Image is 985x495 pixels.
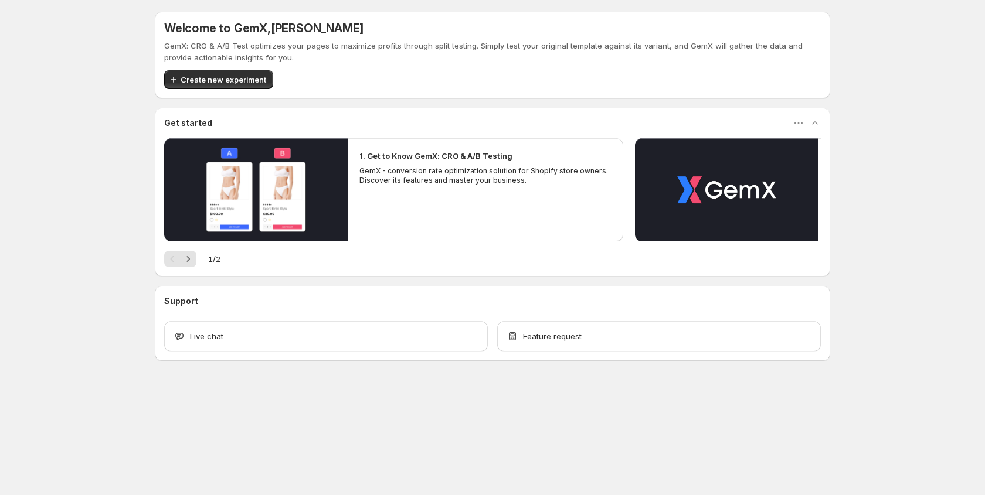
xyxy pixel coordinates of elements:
[164,21,364,35] h5: Welcome to GemX
[164,138,348,241] button: Play video
[635,138,818,241] button: Play video
[359,166,612,185] p: GemX - conversion rate optimization solution for Shopify store owners. Discover its features and ...
[181,74,266,86] span: Create new experiment
[164,117,212,129] h3: Get started
[208,253,220,265] span: 1 / 2
[164,251,196,267] nav: Pagination
[164,295,198,307] h3: Support
[164,40,821,63] p: GemX: CRO & A/B Test optimizes your pages to maximize profits through split testing. Simply test ...
[190,330,223,342] span: Live chat
[359,150,512,162] h2: 1. Get to Know GemX: CRO & A/B Testing
[523,330,582,342] span: Feature request
[180,251,196,267] button: Next
[267,21,364,35] span: , [PERSON_NAME]
[164,70,273,89] button: Create new experiment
